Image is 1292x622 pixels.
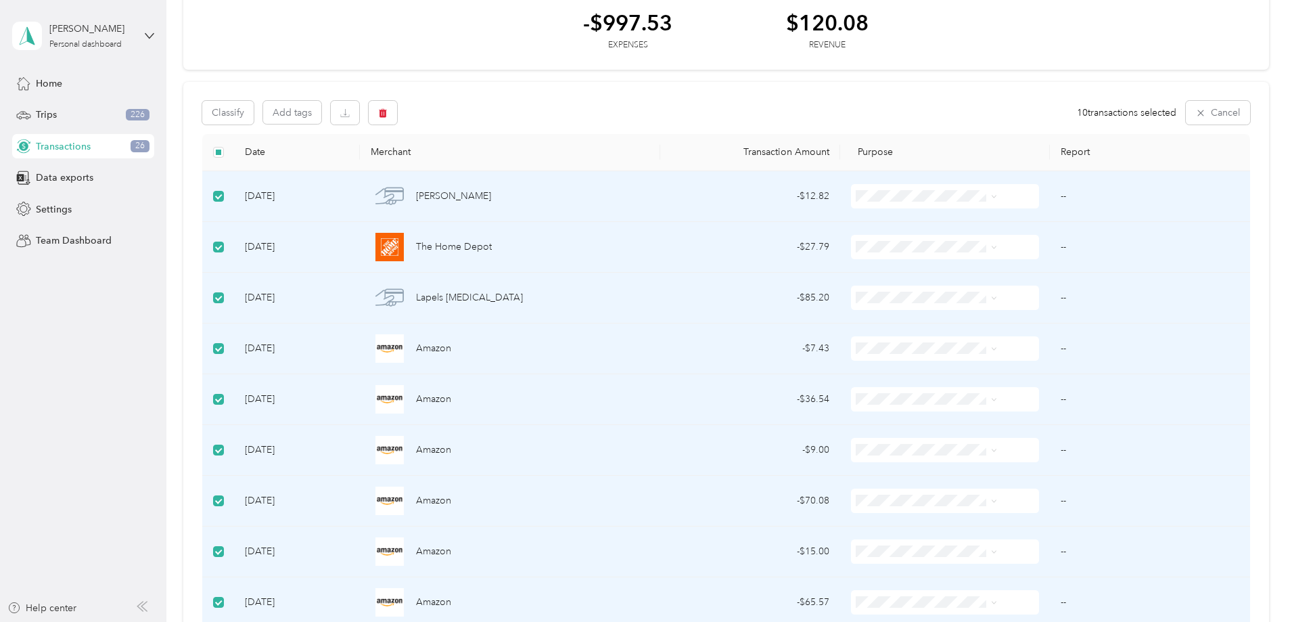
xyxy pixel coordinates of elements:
td: -- [1050,527,1250,577]
div: - $15.00 [671,544,829,559]
th: Transaction Amount [660,134,840,171]
div: - $65.57 [671,595,829,610]
button: Add tags [263,101,321,124]
span: Amazon [416,341,451,356]
div: - $9.00 [671,443,829,458]
div: - $7.43 [671,341,829,356]
img: Amazon [375,487,404,515]
th: Report [1050,134,1250,171]
td: [DATE] [234,324,360,374]
th: Merchant [360,134,660,171]
td: -- [1050,324,1250,374]
td: -- [1050,171,1250,222]
div: Revenue [786,39,869,51]
button: Cancel [1186,101,1250,125]
img: Amazon [375,385,404,414]
span: Settings [36,202,72,217]
td: [DATE] [234,222,360,273]
span: Home [36,76,62,91]
span: 26 [131,140,149,152]
button: Classify [202,101,254,125]
td: [DATE] [234,425,360,476]
iframe: Everlance-gr Chat Button Frame [1216,546,1292,622]
div: - $70.08 [671,493,829,508]
span: Lapels [MEDICAL_DATA] [416,290,523,305]
img: Amazon [375,588,404,617]
div: - $12.82 [671,189,829,204]
img: The Home Depot [375,233,404,261]
img: Amazon [375,537,404,566]
td: -- [1050,273,1250,324]
div: Personal dashboard [49,41,122,49]
span: Trips [36,108,57,122]
span: Purpose [851,146,894,158]
span: Data exports [36,171,93,185]
span: Amazon [416,443,451,458]
span: Amazon [416,595,451,610]
div: $120.08 [786,11,869,35]
div: [PERSON_NAME] [49,22,134,36]
td: -- [1050,476,1250,527]
img: Lowe's [375,182,404,210]
th: Date [234,134,360,171]
div: - $27.79 [671,240,829,254]
img: Amazon [375,436,404,464]
div: - $36.54 [671,392,829,407]
div: -$997.53 [583,11,672,35]
td: -- [1050,222,1250,273]
img: Amazon [375,334,404,363]
span: 226 [126,109,149,121]
td: [DATE] [234,527,360,577]
td: [DATE] [234,171,360,222]
span: Amazon [416,392,451,407]
span: 10 transactions selected [1077,106,1176,120]
span: Amazon [416,493,451,508]
span: The Home Depot [416,240,492,254]
div: - $85.20 [671,290,829,305]
td: -- [1050,374,1250,425]
span: [PERSON_NAME] [416,189,491,204]
td: [DATE] [234,273,360,324]
td: [DATE] [234,476,360,527]
span: Amazon [416,544,451,559]
img: Lapels Dry Cleaning [375,284,404,312]
div: Expenses [583,39,672,51]
span: Transactions [36,139,91,154]
td: [DATE] [234,374,360,425]
button: Help center [7,601,76,615]
span: Team Dashboard [36,234,112,248]
td: -- [1050,425,1250,476]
